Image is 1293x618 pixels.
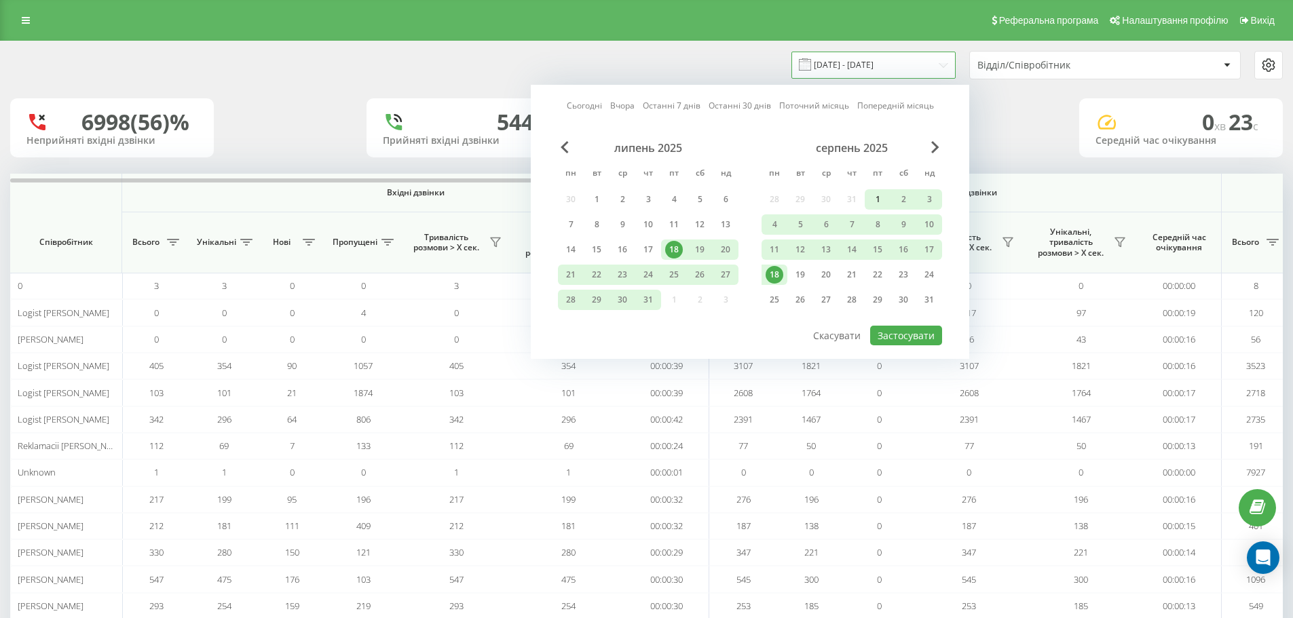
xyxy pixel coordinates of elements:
[635,265,661,285] div: чт 24 лип 2025 р.
[610,239,635,260] div: ср 16 лип 2025 р.
[802,413,821,425] span: 1467
[817,216,835,233] div: 6
[839,290,865,310] div: чт 28 серп 2025 р.
[895,241,912,258] div: 16
[561,387,576,399] span: 101
[22,237,110,248] span: Співробітник
[584,290,610,310] div: вт 29 лип 2025 р.
[449,493,464,505] span: 217
[18,466,56,478] span: Unknown
[661,189,687,210] div: пт 4 лип 2025 р.
[1076,440,1086,452] span: 50
[154,466,159,478] span: 1
[1137,379,1222,406] td: 00:00:17
[154,307,159,319] span: 0
[960,413,979,425] span: 2391
[1137,353,1222,379] td: 00:00:16
[454,279,459,292] span: 3
[895,216,912,233] div: 9
[661,214,687,235] div: пт 11 лип 2025 р.
[842,164,862,185] abbr: четвер
[806,326,868,345] button: Скасувати
[287,493,297,505] span: 95
[1076,307,1086,319] span: 97
[895,191,912,208] div: 2
[639,216,657,233] div: 10
[638,164,658,185] abbr: четвер
[561,360,576,372] span: 354
[287,387,297,399] span: 21
[639,191,657,208] div: 3
[287,360,297,372] span: 90
[919,164,939,185] abbr: неділя
[356,493,371,505] span: 196
[610,189,635,210] div: ср 2 лип 2025 р.
[610,290,635,310] div: ср 30 лип 2025 р.
[564,440,574,452] span: 69
[865,239,891,260] div: пт 15 серп 2025 р.
[738,440,748,452] span: 77
[787,239,813,260] div: вт 12 серп 2025 р.
[265,237,299,248] span: Нові
[816,164,836,185] abbr: середа
[806,440,816,452] span: 50
[610,99,635,112] a: Вчора
[967,466,971,478] span: 0
[916,189,942,210] div: нд 3 серп 2025 р.
[687,265,713,285] div: сб 26 лип 2025 р.
[610,265,635,285] div: ср 23 лип 2025 р.
[361,279,366,292] span: 0
[865,290,891,310] div: пт 29 серп 2025 р.
[865,265,891,285] div: пт 22 серп 2025 р.
[588,216,605,233] div: 8
[18,360,109,372] span: Logist [PERSON_NAME]
[734,360,753,372] span: 3107
[639,291,657,309] div: 31
[584,265,610,285] div: вт 22 лип 2025 р.
[962,493,976,505] span: 276
[691,266,709,284] div: 26
[449,413,464,425] span: 342
[920,216,938,233] div: 10
[449,440,464,452] span: 112
[813,214,839,235] div: ср 6 серп 2025 р.
[843,291,861,309] div: 28
[891,214,916,235] div: сб 9 серп 2025 р.
[891,290,916,310] div: сб 30 серп 2025 р.
[154,333,159,345] span: 0
[691,191,709,208] div: 5
[790,164,810,185] abbr: вівторок
[614,266,631,284] div: 23
[584,239,610,260] div: вт 15 лип 2025 р.
[999,15,1099,26] span: Реферальна програма
[561,493,576,505] span: 199
[916,265,942,285] div: нд 24 серп 2025 р.
[813,265,839,285] div: ср 20 серп 2025 р.
[624,459,709,486] td: 00:00:01
[558,141,738,155] div: липень 2025
[764,164,785,185] abbr: понеділок
[766,266,783,284] div: 18
[217,413,231,425] span: 296
[717,216,734,233] div: 13
[661,265,687,285] div: пт 25 лип 2025 р.
[287,413,297,425] span: 64
[333,237,377,248] span: Пропущені
[1251,15,1275,26] span: Вихід
[843,216,861,233] div: 7
[713,189,738,210] div: нд 6 лип 2025 р.
[356,520,371,532] span: 409
[454,333,459,345] span: 0
[1202,107,1229,136] span: 0
[81,109,189,135] div: 6998 (56)%
[588,191,605,208] div: 1
[154,279,159,292] span: 3
[916,290,942,310] div: нд 31 серп 2025 р.
[562,216,580,233] div: 7
[809,466,814,478] span: 0
[18,333,83,345] span: [PERSON_NAME]
[877,440,882,452] span: 0
[449,520,464,532] span: 212
[643,99,700,112] a: Останні 7 днів
[713,265,738,285] div: нд 27 лип 2025 р.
